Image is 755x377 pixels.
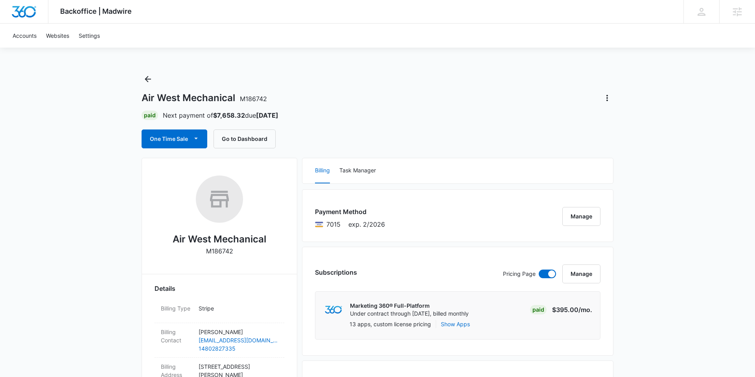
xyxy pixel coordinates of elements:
[326,220,341,229] span: Visa ending with
[213,111,245,119] strong: $7,658.32
[325,306,342,314] img: marketing360Logo
[74,24,105,48] a: Settings
[339,158,376,183] button: Task Manager
[240,95,267,103] span: M186742
[161,304,192,312] dt: Billing Type
[601,92,613,104] button: Actions
[41,24,74,48] a: Websites
[142,73,154,85] button: Back
[348,220,385,229] span: exp. 2/2026
[350,302,469,310] p: Marketing 360® Full-Platform
[161,328,192,344] dt: Billing Contact
[155,299,284,323] div: Billing TypeStripe
[315,158,330,183] button: Billing
[578,306,592,314] span: /mo.
[8,24,41,48] a: Accounts
[155,323,284,358] div: Billing Contact[PERSON_NAME][EMAIL_ADDRESS][DOMAIN_NAME]14802827335
[256,111,278,119] strong: [DATE]
[206,246,233,256] p: M186742
[350,320,431,328] p: 13 apps, custom license pricing
[199,328,278,336] p: [PERSON_NAME]
[142,111,158,120] div: Paid
[214,129,276,148] button: Go to Dashboard
[163,111,278,120] p: Next payment of due
[552,305,592,314] p: $395.00
[199,336,278,344] a: [EMAIL_ADDRESS][DOMAIN_NAME]
[155,284,175,293] span: Details
[562,207,600,226] button: Manage
[315,268,357,277] h3: Subscriptions
[530,305,547,314] div: Paid
[142,92,267,104] h1: Air West Mechanical
[199,304,278,312] p: Stripe
[199,344,278,353] a: 14802827335
[350,310,469,318] p: Under contract through [DATE], billed monthly
[441,320,470,328] button: Show Apps
[315,207,385,216] h3: Payment Method
[60,7,132,15] span: Backoffice | Madwire
[173,232,266,246] h2: Air West Mechanical
[503,270,536,278] p: Pricing Page
[142,129,207,148] button: One Time Sale
[562,264,600,283] button: Manage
